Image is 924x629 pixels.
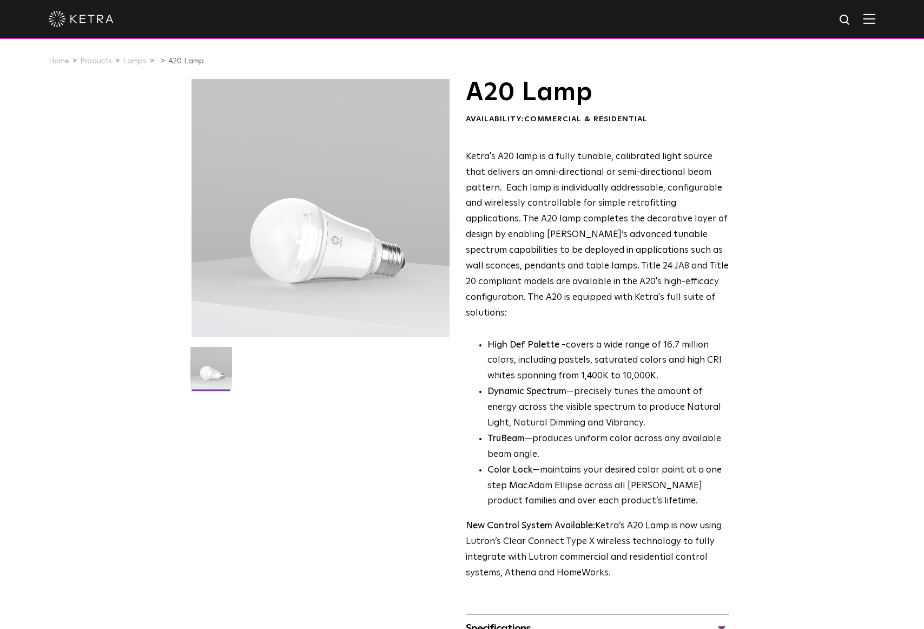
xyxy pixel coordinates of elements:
[49,57,69,65] a: Home
[466,152,729,318] span: Ketra's A20 lamp is a fully tunable, calibrated light source that delivers an omni-directional or...
[80,57,112,65] a: Products
[524,115,648,123] span: Commercial & Residential
[487,338,729,385] p: covers a wide range of 16.7 million colors, including pastels, saturated colors and high CRI whit...
[839,14,852,27] img: search icon
[49,11,114,27] img: ketra-logo-2019-white
[168,57,204,65] a: A20 Lamp
[487,434,525,443] strong: TruBeam
[487,340,566,350] strong: High Def Palette -
[863,14,875,24] img: Hamburger%20Nav.svg
[466,79,729,106] h1: A20 Lamp
[466,521,595,530] strong: New Control System Available:
[190,347,232,397] img: A20-Lamp-2021-Web-Square
[123,57,147,65] a: Lamps
[487,466,532,475] strong: Color Lock
[487,387,566,396] strong: Dynamic Spectrum
[487,431,729,463] li: —produces uniform color across any available beam angle.
[487,384,729,431] li: —precisely tunes the amount of energy across the visible spectrum to produce Natural Light, Natur...
[466,519,729,581] p: Ketra’s A20 Lamp is now using Lutron’s Clear Connect Type X wireless technology to fully integrat...
[466,114,729,125] div: Availability:
[487,463,729,510] li: —maintains your desired color point at a one step MacAdam Ellipse across all [PERSON_NAME] produc...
